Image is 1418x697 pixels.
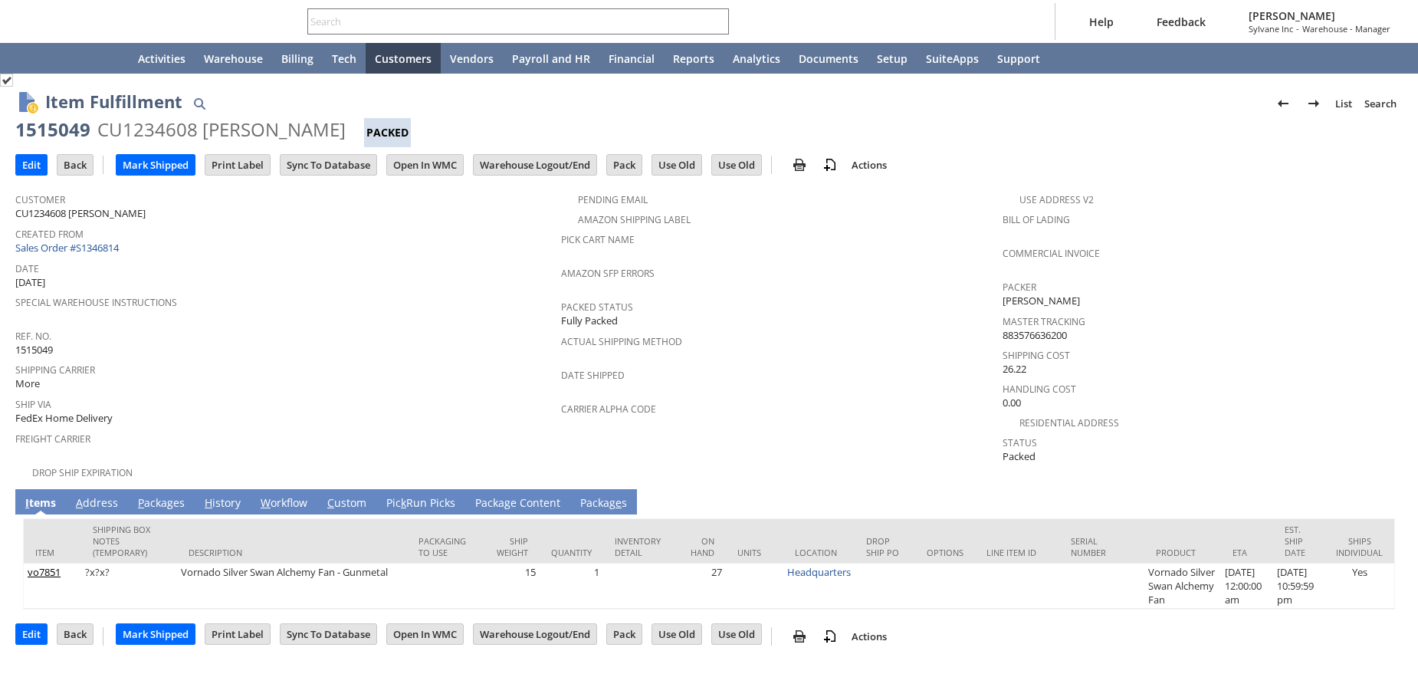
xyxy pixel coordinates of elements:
[799,51,858,66] span: Documents
[1003,362,1026,376] span: 26.22
[323,43,366,74] a: Tech
[1273,564,1324,609] td: [DATE] 10:59:59 pm
[97,117,346,142] div: CU1234608 [PERSON_NAME]
[551,547,592,558] div: Quantity
[257,495,311,512] a: Workflow
[15,117,90,142] div: 1515049
[129,43,195,74] a: Activities
[578,213,691,226] a: Amazon Shipping Label
[471,495,564,512] a: Package Content
[1003,328,1067,343] span: 883576636200
[1071,535,1133,558] div: Serial Number
[93,524,166,558] div: Shipping Box Notes (Temporary)
[1003,383,1076,396] a: Handling Cost
[190,94,208,113] img: Quick Find
[724,43,789,74] a: Analytics
[138,51,185,66] span: Activities
[615,535,665,558] div: Inventory Detail
[15,228,84,241] a: Created From
[845,158,893,172] a: Actions
[1003,315,1085,328] a: Master Tracking
[677,564,726,609] td: 27
[868,43,917,74] a: Setup
[450,51,494,66] span: Vendors
[664,43,724,74] a: Reports
[1305,94,1323,113] img: Next
[15,275,45,290] span: [DATE]
[16,624,47,644] input: Edit
[15,206,146,221] span: CU1234608 [PERSON_NAME]
[1302,23,1390,35] span: Warehouse - Manager
[366,43,441,74] a: Customers
[15,363,95,376] a: Shipping Carrier
[707,12,726,31] svg: Search
[1003,396,1021,410] span: 0.00
[512,51,590,66] span: Payroll and HR
[15,398,51,411] a: Ship Via
[615,495,622,510] span: e
[607,624,642,644] input: Pack
[1003,449,1036,464] span: Packed
[821,627,839,646] img: add-record.svg
[1003,294,1080,308] span: [PERSON_NAME]
[57,155,93,175] input: Back
[787,565,851,579] a: Headquarters
[712,155,761,175] input: Use Old
[1003,436,1037,449] a: Status
[482,564,540,609] td: 15
[419,535,471,558] div: Packaging to Use
[272,43,323,74] a: Billing
[205,155,270,175] input: Print Label
[561,314,618,328] span: Fully Packed
[1089,15,1114,29] span: Help
[790,627,809,646] img: print.svg
[1249,23,1293,35] span: Sylvane Inc
[877,51,908,66] span: Setup
[845,630,893,643] a: Actions
[401,495,406,510] span: k
[32,466,133,479] a: Drop Ship Expiration
[599,43,664,74] a: Financial
[652,624,701,644] input: Use Old
[117,155,195,175] input: Mark Shipped
[1221,564,1272,609] td: [DATE] 12:00:00 am
[364,118,411,147] div: Packed
[92,43,129,74] a: Home
[688,535,714,558] div: On Hand
[189,547,396,558] div: Description
[138,495,144,510] span: P
[733,51,780,66] span: Analytics
[15,193,65,206] a: Customer
[1003,213,1070,226] a: Bill Of Lading
[55,43,92,74] div: Shortcuts
[673,51,714,66] span: Reports
[1003,247,1100,260] a: Commercial Invoice
[578,193,648,206] a: Pending Email
[474,155,596,175] input: Warehouse Logout/End
[281,155,376,175] input: Sync To Database
[308,12,707,31] input: Search
[926,51,979,66] span: SuiteApps
[375,51,432,66] span: Customers
[441,43,503,74] a: Vendors
[117,624,195,644] input: Mark Shipped
[382,495,459,512] a: PickRun Picks
[21,495,60,512] a: Items
[25,495,29,510] span: I
[821,156,839,174] img: add-record.svg
[712,624,761,644] input: Use Old
[1296,23,1299,35] span: -
[561,369,625,382] a: Date Shipped
[607,155,642,175] input: Pack
[201,495,245,512] a: History
[387,624,463,644] input: Open In WMC
[332,51,356,66] span: Tech
[323,495,370,512] a: Custom
[195,43,272,74] a: Warehouse
[540,564,603,609] td: 1
[101,49,120,67] svg: Home
[15,432,90,445] a: Freight Carrier
[1285,524,1313,558] div: Est. Ship Date
[986,547,1048,558] div: Line Item ID
[15,330,51,343] a: Ref. No.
